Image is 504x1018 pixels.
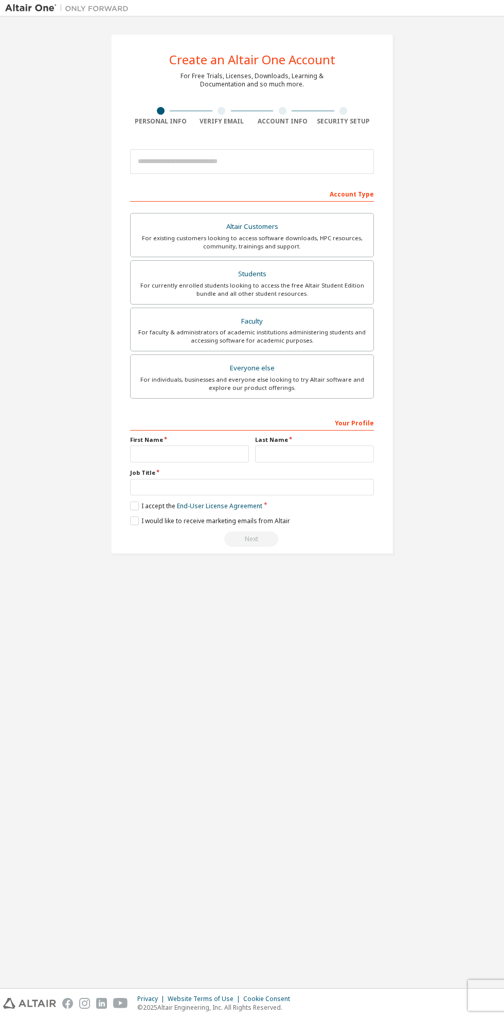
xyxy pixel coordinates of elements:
[130,436,249,444] label: First Name
[313,117,374,126] div: Security Setup
[177,502,262,510] a: End-User License Agreement
[252,117,313,126] div: Account Info
[137,220,367,234] div: Altair Customers
[191,117,253,126] div: Verify Email
[137,281,367,298] div: For currently enrolled students looking to access the free Altair Student Edition bundle and all ...
[130,531,374,547] div: Read and acccept EULA to continue
[137,376,367,392] div: For individuals, businesses and everyone else looking to try Altair software and explore our prod...
[79,998,90,1009] img: instagram.svg
[243,995,296,1003] div: Cookie Consent
[130,185,374,202] div: Account Type
[5,3,134,13] img: Altair One
[137,234,367,251] div: For existing customers looking to access software downloads, HPC resources, community, trainings ...
[130,469,374,477] label: Job Title
[130,117,191,126] div: Personal Info
[130,502,262,510] label: I accept the
[181,72,323,88] div: For Free Trials, Licenses, Downloads, Learning & Documentation and so much more.
[137,267,367,281] div: Students
[137,328,367,345] div: For faculty & administrators of academic institutions administering students and accessing softwa...
[137,995,168,1003] div: Privacy
[113,998,128,1009] img: youtube.svg
[137,1003,296,1012] p: © 2025 Altair Engineering, Inc. All Rights Reserved.
[96,998,107,1009] img: linkedin.svg
[3,998,56,1009] img: altair_logo.svg
[130,516,290,525] label: I would like to receive marketing emails from Altair
[130,414,374,431] div: Your Profile
[137,361,367,376] div: Everyone else
[62,998,73,1009] img: facebook.svg
[168,995,243,1003] div: Website Terms of Use
[137,314,367,329] div: Faculty
[169,53,335,66] div: Create an Altair One Account
[255,436,374,444] label: Last Name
